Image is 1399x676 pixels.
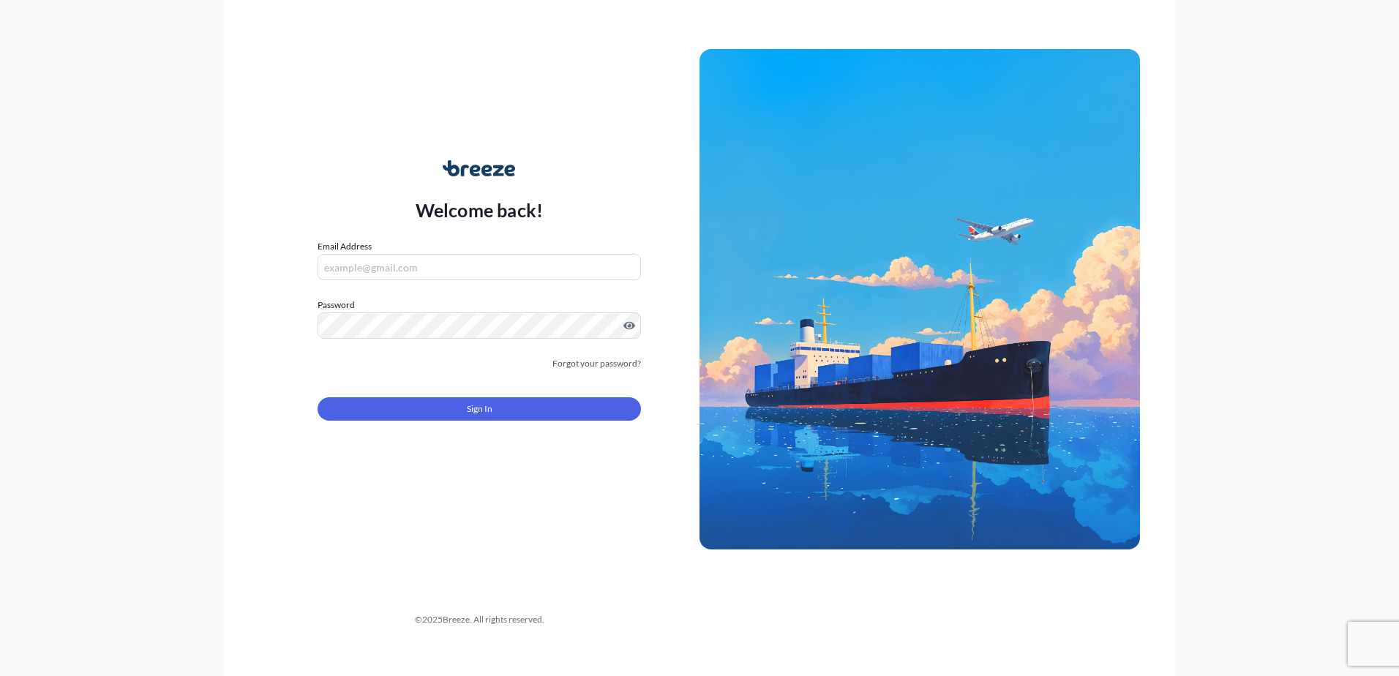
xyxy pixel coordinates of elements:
[318,397,641,421] button: Sign In
[699,49,1140,549] img: Ship illustration
[552,356,641,371] a: Forgot your password?
[318,254,641,280] input: example@gmail.com
[318,239,372,254] label: Email Address
[318,298,641,312] label: Password
[259,612,699,627] div: © 2025 Breeze. All rights reserved.
[467,402,492,416] span: Sign In
[623,320,635,331] button: Show password
[416,198,544,222] p: Welcome back!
